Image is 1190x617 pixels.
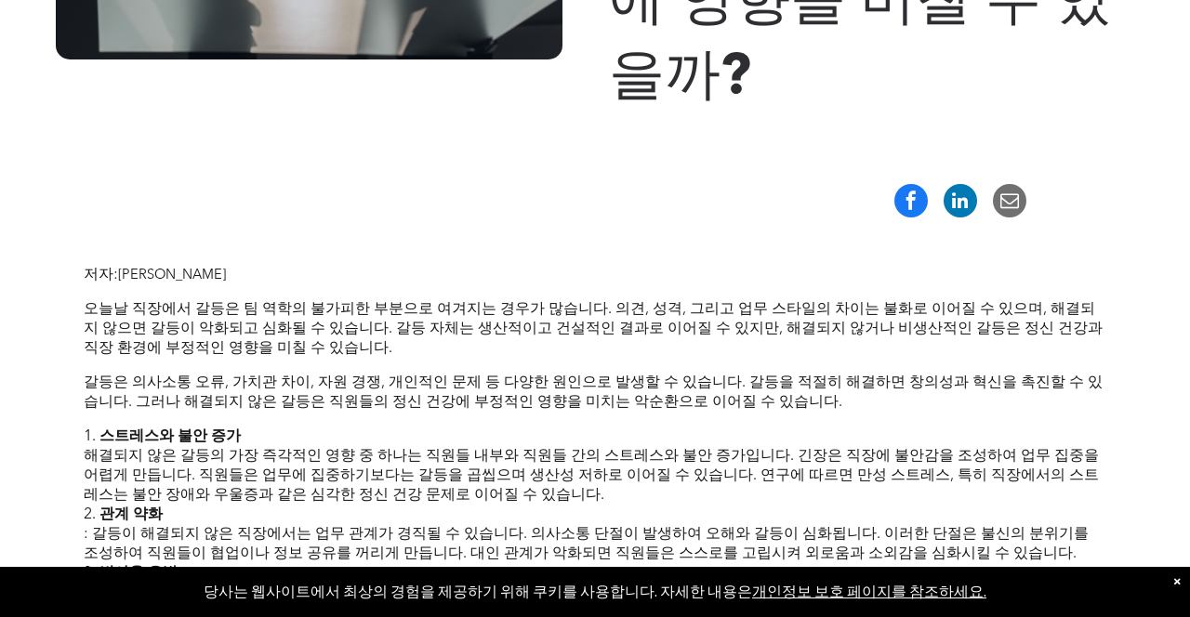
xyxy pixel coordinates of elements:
font: 번아웃 유발 [99,566,178,581]
font: 오늘날 직장에서 갈등은 팀 역학의 불가피한 부분으로 여겨지는 경우가 많습니다. 의견, 성격, 그리고 업무 스타일의 차이는 불화로 이어질 수 있으며, 해결되지 않으면 갈등이 악... [84,302,1103,356]
font: 당사는 웹사이트에서 최상의 경험을 제공하기 위해 쿠키를 사용합니다. 자세한 내용은 [204,582,752,600]
font: 스트레스와 불안 증가 [99,429,241,444]
font: × [1173,571,1181,590]
font: [PERSON_NAME] [118,269,226,282]
font: 갈등은 의사소통 오류, 가치관 차이, 자원 경쟁, 개인적인 문제 등 다양한 원인으로 발생할 수 있습니다. 갈등을 적절히 해결하면 창의성과 혁신을 촉진할 수 있습니다. 그러나 ... [84,375,1103,410]
font: 저자: [84,268,118,282]
font: 해결되지 않은 갈등의 가장 즉각적인 영향 중 하나는 직원들 내부와 직원들 간의 스트레스와 불안 증가입니다. 긴장은 직장에 불안감을 조성하여 업무 집중을 어렵게 만듭니다. 직원... [84,449,1099,503]
div: 알림 해제 [1173,571,1181,590]
a: 개인정보 보호 페이지를 참조하세요. [752,582,986,600]
font: : 갈등이 해결되지 않은 직장에서는 업무 관계가 경직될 수 있습니다. 의사소통 단절이 발생하여 오해와 갈등이 심화됩니다. 이러한 단절은 불신의 분위기를 조성하여 직원들이 협업... [84,527,1089,561]
font: 관계 약화 [99,507,163,522]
